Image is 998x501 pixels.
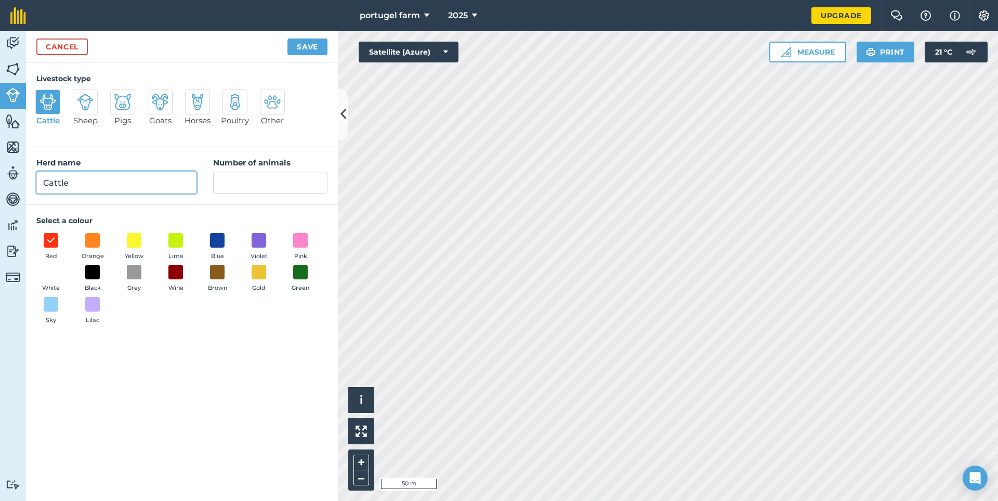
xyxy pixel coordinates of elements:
[213,158,291,168] strong: Number of animals
[294,252,307,261] span: Pink
[348,387,374,413] button: i
[356,426,367,437] img: Four arrows, one pointing top left, one top right, one bottom right and the last bottom left
[78,265,107,293] button: Black
[120,233,149,261] button: Yellow
[857,42,915,62] button: Print
[36,73,327,84] h4: Livestock type
[6,35,20,51] img: svg+xml;base64,PD94bWwgdmVyc2lvbj0iMS4wIiBlbmNvZGluZz0idXRmLTgiPz4KPCEtLSBHZW5lcmF0b3I6IEFkb2JlIE...
[78,233,107,261] button: Orange
[769,42,846,62] button: Measure
[149,114,172,127] span: Goats
[781,47,791,57] img: Ruler icon
[86,316,99,325] span: Lilac
[6,165,20,181] img: svg+xml;base64,PD94bWwgdmVyc2lvbj0iMS4wIiBlbmNvZGluZz0idXRmLTgiPz4KPCEtLSBHZW5lcmF0b3I6IEFkb2JlIE...
[161,233,190,261] button: Lime
[189,94,206,110] img: svg+xml;base64,PD94bWwgdmVyc2lvbj0iMS4wIiBlbmNvZGluZz0idXRmLTgiPz4KPCEtLSBHZW5lcmF0b3I6IEFkb2JlIE...
[73,114,98,127] span: Sheep
[203,233,232,261] button: Blue
[208,284,227,293] span: Brown
[6,270,20,285] img: svg+xml;base64,PD94bWwgdmVyc2lvbj0iMS4wIiBlbmNvZGluZz0idXRmLTgiPz4KPCEtLSBHZW5lcmF0b3I6IEFkb2JlIE...
[36,233,65,261] button: Red
[36,265,65,293] button: White
[360,9,420,22] span: portugel farm
[353,455,369,470] button: +
[244,233,273,261] button: Violet
[221,114,249,127] span: Poultry
[866,46,876,58] img: svg+xml;base64,PHN2ZyB4bWxucz0iaHR0cDovL3d3dy53My5vcmcvMjAwMC9zdmciIHdpZHRoPSIxOSIgaGVpZ2h0PSIyNC...
[252,284,266,293] span: Gold
[978,10,990,21] img: A cog icon
[6,480,20,490] img: svg+xml;base64,PD94bWwgdmVyc2lvbj0iMS4wIiBlbmNvZGluZz0idXRmLTgiPz4KPCEtLSBHZW5lcmF0b3I6IEFkb2JlIE...
[287,38,327,55] button: Save
[185,114,211,127] span: Horses
[6,113,20,129] img: svg+xml;base64,PHN2ZyB4bWxucz0iaHR0cDovL3d3dy53My5vcmcvMjAwMC9zdmciIHdpZHRoPSI1NiIgaGVpZ2h0PSI2MC...
[36,114,60,127] span: Cattle
[360,393,363,406] span: i
[78,297,107,325] button: Lilac
[127,284,141,293] span: Grey
[227,94,243,110] img: svg+xml;base64,PD94bWwgdmVyc2lvbj0iMS4wIiBlbmNvZGluZz0idXRmLTgiPz4KPCEtLSBHZW5lcmF0b3I6IEFkb2JlIE...
[46,234,56,247] img: svg+xml;base64,PHN2ZyB4bWxucz0iaHR0cDovL3d3dy53My5vcmcvMjAwMC9zdmciIHdpZHRoPSIxOCIgaGVpZ2h0PSIyNC...
[925,42,988,62] button: 21 °C
[203,265,232,293] button: Brown
[42,284,60,293] span: White
[6,61,20,77] img: svg+xml;base64,PHN2ZyB4bWxucz0iaHR0cDovL3d3dy53My5vcmcvMjAwMC9zdmciIHdpZHRoPSI1NiIgaGVpZ2h0PSI2MC...
[448,9,468,22] span: 2025
[40,94,56,110] img: svg+xml;base64,PD94bWwgdmVyc2lvbj0iMS4wIiBlbmNvZGluZz0idXRmLTgiPz4KPCEtLSBHZW5lcmF0b3I6IEFkb2JlIE...
[286,233,315,261] button: Pink
[6,243,20,259] img: svg+xml;base64,PD94bWwgdmVyc2lvbj0iMS4wIiBlbmNvZGluZz0idXRmLTgiPz4KPCEtLSBHZW5lcmF0b3I6IEFkb2JlIE...
[950,9,960,22] img: svg+xml;base64,PHN2ZyB4bWxucz0iaHR0cDovL3d3dy53My5vcmcvMjAwMC9zdmciIHdpZHRoPSIxNyIgaGVpZ2h0PSIxNy...
[168,284,183,293] span: Wine
[353,470,369,485] button: –
[85,284,101,293] span: Black
[45,252,57,261] span: Red
[114,94,131,110] img: svg+xml;base64,PD94bWwgdmVyc2lvbj0iMS4wIiBlbmNvZGluZz0idXRmLTgiPz4KPCEtLSBHZW5lcmF0b3I6IEFkb2JlIE...
[961,42,981,62] img: svg+xml;base64,PD94bWwgdmVyc2lvbj0iMS4wIiBlbmNvZGluZz0idXRmLTgiPz4KPCEtLSBHZW5lcmF0b3I6IEFkb2JlIE...
[6,139,20,155] img: svg+xml;base64,PHN2ZyB4bWxucz0iaHR0cDovL3d3dy53My5vcmcvMjAwMC9zdmciIHdpZHRoPSI1NiIgaGVpZ2h0PSI2MC...
[36,158,81,168] strong: Herd name
[251,252,268,261] span: Violet
[359,42,458,62] button: Satellite (Azure)
[10,7,26,24] img: fieldmargin Logo
[6,88,20,102] img: svg+xml;base64,PD94bWwgdmVyc2lvbj0iMS4wIiBlbmNvZGluZz0idXRmLTgiPz4KPCEtLSBHZW5lcmF0b3I6IEFkb2JlIE...
[935,42,952,62] span: 21 ° C
[36,216,93,225] strong: Select a colour
[211,252,224,261] span: Blue
[125,252,143,261] span: Yellow
[82,252,104,261] span: Orange
[811,7,871,24] a: Upgrade
[6,217,20,233] img: svg+xml;base64,PD94bWwgdmVyc2lvbj0iMS4wIiBlbmNvZGluZz0idXRmLTgiPz4KPCEtLSBHZW5lcmF0b3I6IEFkb2JlIE...
[161,265,190,293] button: Wine
[114,114,131,127] span: Pigs
[152,94,168,110] img: svg+xml;base64,PD94bWwgdmVyc2lvbj0iMS4wIiBlbmNvZGluZz0idXRmLTgiPz4KPCEtLSBHZW5lcmF0b3I6IEFkb2JlIE...
[36,297,65,325] button: Sky
[920,10,932,21] img: A question mark icon
[36,38,88,55] a: Cancel
[292,284,309,293] span: Green
[963,466,988,491] div: Open Intercom Messenger
[264,94,281,110] img: svg+xml;base64,PD94bWwgdmVyc2lvbj0iMS4wIiBlbmNvZGluZz0idXRmLTgiPz4KPCEtLSBHZW5lcmF0b3I6IEFkb2JlIE...
[244,265,273,293] button: Gold
[890,10,903,21] img: Two speech bubbles overlapping with the left bubble in the forefront
[261,114,284,127] span: Other
[168,252,183,261] span: Lime
[6,191,20,207] img: svg+xml;base64,PD94bWwgdmVyc2lvbj0iMS4wIiBlbmNvZGluZz0idXRmLTgiPz4KPCEtLSBHZW5lcmF0b3I6IEFkb2JlIE...
[46,316,56,325] span: Sky
[120,265,149,293] button: Grey
[286,265,315,293] button: Green
[77,94,94,110] img: svg+xml;base64,PD94bWwgdmVyc2lvbj0iMS4wIiBlbmNvZGluZz0idXRmLTgiPz4KPCEtLSBHZW5lcmF0b3I6IEFkb2JlIE...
